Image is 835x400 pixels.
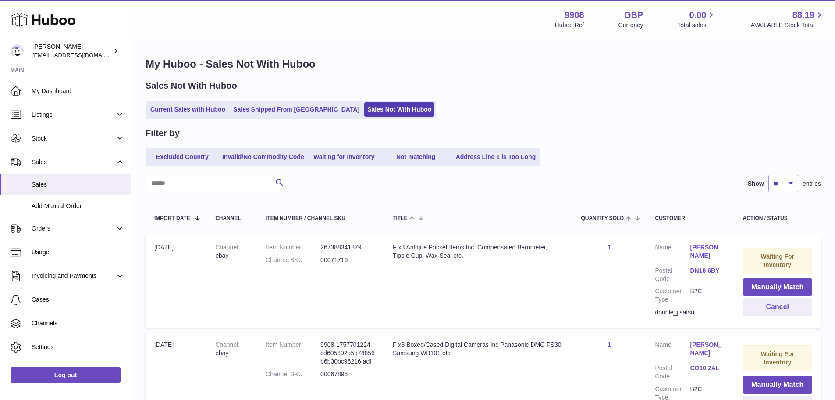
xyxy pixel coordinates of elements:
[146,127,180,139] h2: Filter by
[32,51,129,58] span: [EMAIL_ADDRESS][DOMAIN_NAME]
[581,216,624,221] span: Quantity Sold
[655,216,725,221] div: Customer
[215,341,240,348] strong: Channel
[147,102,228,117] a: Current Sales with Huboo
[743,376,813,394] button: Manually Match
[743,216,813,221] div: Action / Status
[230,102,362,117] a: Sales Shipped From [GEOGRAPHIC_DATA]
[266,216,375,221] div: Item Number / Channel SKU
[32,134,115,143] span: Stock
[677,9,716,29] a: 0.00 Total sales
[32,158,115,166] span: Sales
[32,87,124,95] span: My Dashboard
[689,9,707,21] span: 0.00
[803,180,821,188] span: entries
[320,256,375,264] dd: 00071716
[32,180,124,189] span: Sales
[215,216,248,221] div: Channel
[655,243,690,262] dt: Name
[32,343,124,351] span: Settings
[608,341,611,348] a: 1
[565,9,584,21] strong: 9908
[32,248,124,256] span: Usage
[309,150,379,164] a: Waiting for Inventory
[266,370,320,378] dt: Channel SKU
[690,243,725,260] a: [PERSON_NAME]
[266,243,320,252] dt: Item Number
[750,9,824,29] a: 88.19 AVAILABLE Stock Total
[32,319,124,328] span: Channels
[32,111,115,119] span: Listings
[618,21,643,29] div: Currency
[219,150,307,164] a: Invalid/No Commodity Code
[624,9,643,21] strong: GBP
[761,253,794,268] strong: Waiting For Inventory
[154,216,190,221] span: Import date
[677,21,716,29] span: Total sales
[215,244,240,251] strong: Channel
[215,341,248,357] div: ebay
[381,150,451,164] a: Not matching
[655,267,690,283] dt: Postal Code
[147,150,217,164] a: Excluded Country
[146,80,237,92] h2: Sales Not With Huboo
[761,350,794,366] strong: Waiting For Inventory
[320,341,375,366] dd: 9908-1757701224-cd605892a5a74856b6b30bc96216fadf
[655,364,690,381] dt: Postal Code
[655,287,690,304] dt: Customer Type
[748,180,764,188] label: Show
[750,21,824,29] span: AVAILABLE Stock Total
[555,21,584,29] div: Huboo Ref
[146,234,206,328] td: [DATE]
[32,224,115,233] span: Orders
[743,278,813,296] button: Manually Match
[32,272,115,280] span: Invoicing and Payments
[655,341,690,360] dt: Name
[146,57,821,71] h1: My Huboo - Sales Not With Huboo
[792,9,814,21] span: 88.19
[266,341,320,366] dt: Item Number
[32,295,124,304] span: Cases
[364,102,434,117] a: Sales Not With Huboo
[608,244,611,251] a: 1
[32,202,124,210] span: Add Manual Order
[11,44,24,58] img: internalAdmin-9908@internal.huboo.com
[320,370,375,378] dd: 00067895
[266,256,320,264] dt: Channel SKU
[690,267,725,275] a: DN18 6BY
[690,287,725,304] dd: B2C
[320,243,375,252] dd: 267388341879
[393,243,563,260] div: F x3 Antique Pocket Items Inc. Compensated Barometer, Tipple Cup, Wax Seal etc.
[393,216,407,221] span: Title
[655,308,725,317] div: double_jisatsu
[690,341,725,357] a: [PERSON_NAME]
[11,367,121,383] a: Log out
[743,298,813,316] button: Cancel
[393,341,563,357] div: F x3 Boxed/Cased Digital Cameras Inc Panasonic DMC-FS30, Samsung WB101 etc
[690,364,725,372] a: CO10 2AL
[453,150,539,164] a: Address Line 1 is Too Long
[32,43,111,59] div: [PERSON_NAME]
[215,243,248,260] div: ebay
